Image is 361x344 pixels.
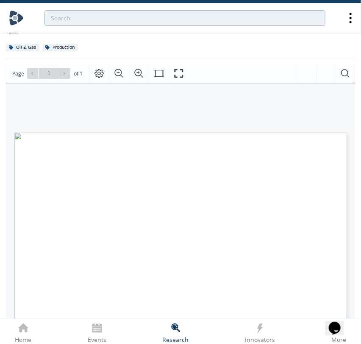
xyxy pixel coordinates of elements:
input: Advanced Search [44,10,325,26]
div: Production [42,44,78,51]
iframe: chat widget [325,310,353,336]
div: Oil & Gas [6,44,39,51]
img: Home [9,11,24,25]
